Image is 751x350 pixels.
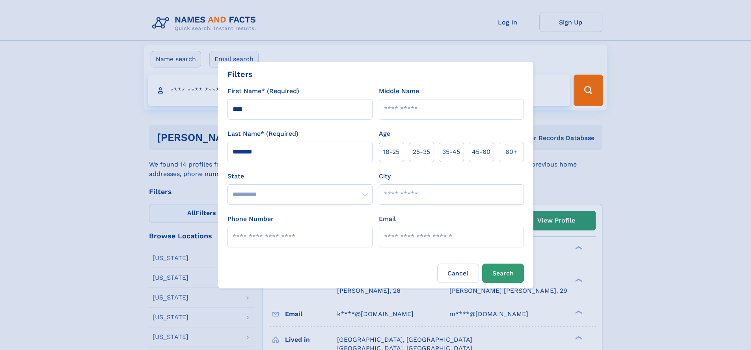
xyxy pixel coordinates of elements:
label: Age [379,129,390,139]
span: 45‑60 [472,147,490,157]
span: 18‑25 [383,147,399,157]
label: State [227,172,373,181]
span: 35‑45 [442,147,460,157]
label: Last Name* (Required) [227,129,298,139]
span: 25‑35 [413,147,430,157]
label: Middle Name [379,86,419,96]
label: First Name* (Required) [227,86,299,96]
div: Filters [227,68,253,80]
button: Search [482,264,524,283]
label: City [379,172,391,181]
label: Cancel [437,264,479,283]
label: Email [379,214,396,224]
label: Phone Number [227,214,274,224]
span: 60+ [505,147,517,157]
